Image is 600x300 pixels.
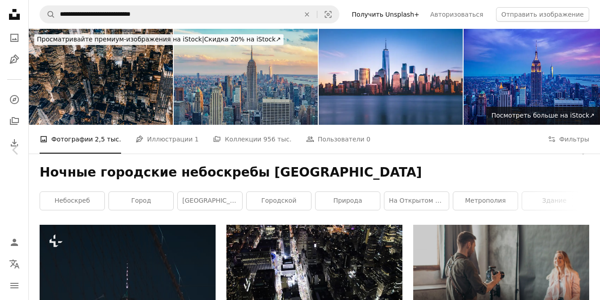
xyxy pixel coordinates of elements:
[352,11,420,18] font: Получить Unsplash+
[40,6,55,23] button: Поиск Unsplash
[213,125,291,154] a: Коллекции 956 тыс.
[492,112,590,119] font: Посмотреть больше на iStock
[542,197,566,204] font: здание
[5,29,23,47] a: Фотографии
[589,112,595,119] font: ↗
[40,5,339,23] form: Найти визуальные материалы на сайте
[384,192,449,210] a: на открытом воздухе
[54,197,90,204] font: небоскреб
[225,136,261,143] font: Коллекции
[5,91,23,109] a: Исследовать
[174,29,318,125] img: Горизонт Нью-Йорка, США
[195,136,199,143] font: 1
[275,36,281,43] font: ↗
[5,255,23,273] button: Язык
[319,29,463,125] img: Башня Свободы и Нижний Манхэттен из Нью-Джерси
[465,197,506,204] font: метрополия
[5,50,23,68] a: Иллюстрации
[5,233,23,251] a: Войти / Зарегистрироваться
[247,192,311,210] a: городской
[425,7,489,22] a: Авторизоваться
[109,192,173,210] a: город
[453,192,518,210] a: метрополия
[548,125,589,154] button: Фильтры
[5,277,23,295] button: Меню
[147,136,193,143] font: Иллюстрации
[297,6,317,23] button: Прозрачный
[389,197,462,204] font: на открытом воздухе
[226,279,402,287] a: аэрофотоснимок городских огней
[430,11,483,18] font: Авторизоваться
[333,197,362,204] font: природа
[37,36,202,43] font: Просматривайте премиум-изображения на iStock
[559,136,589,143] font: Фильтры
[263,136,292,143] font: 956 тыс.
[366,136,370,143] font: 0
[317,6,339,23] button: Визуальный поиск
[29,29,289,50] a: Просматривайте премиум-изображения на iStock|Скидка 20% на iStock↗
[202,36,204,43] font: |
[40,165,422,180] font: Ночные городские небоскребы [GEOGRAPHIC_DATA]
[486,107,600,125] a: Посмотреть больше на iStock↗
[501,11,584,18] font: Отправить изображение
[131,197,151,204] font: город
[135,125,199,154] a: Иллюстрации 1
[496,7,589,22] button: Отправить изображение
[204,36,275,43] font: Скидка 20% на iStock
[182,197,248,204] font: [GEOGRAPHIC_DATA]
[522,192,586,210] a: здание
[29,29,173,125] img: Вид с воздуха на ночной Манхэттен / Нью-Йорк
[318,136,365,143] font: Пользователи
[316,192,380,210] a: природа
[347,7,425,22] a: Получить Unsplash+
[40,192,104,210] a: небоскреб
[178,192,242,210] a: [GEOGRAPHIC_DATA]
[261,197,296,204] font: городской
[306,125,370,154] a: Пользователи 0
